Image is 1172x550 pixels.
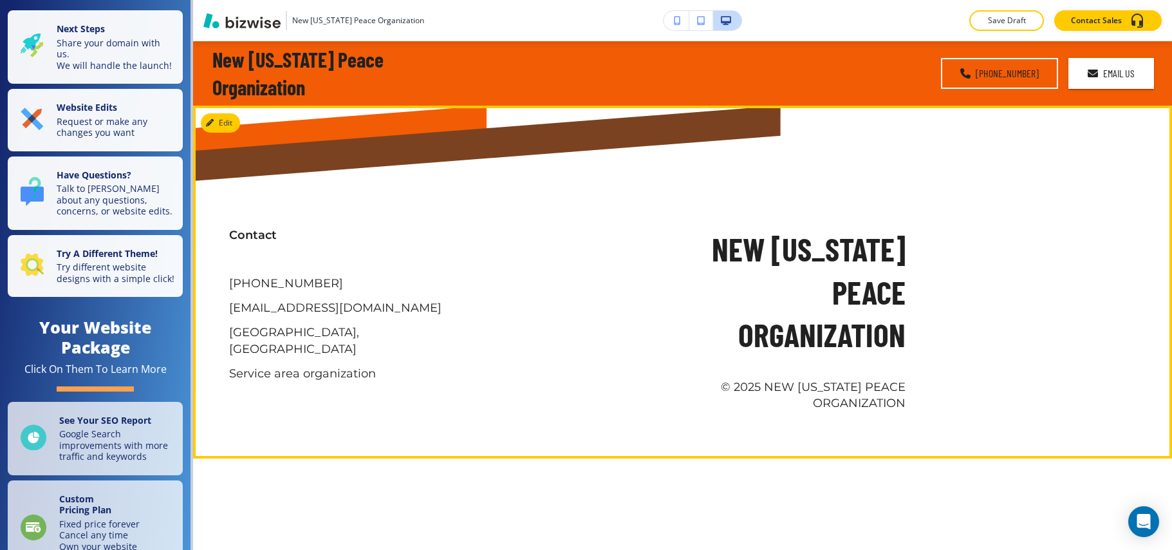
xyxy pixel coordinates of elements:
strong: Website Edits [57,101,117,113]
button: Website EditsRequest or make any changes you want [8,89,183,151]
p: Share your domain with us. We will handle the launch! [57,37,175,71]
button: Next StepsShare your domain with us.We will handle the launch! [8,10,183,84]
button: Save Draft [969,10,1044,31]
p: Contact Sales [1071,15,1122,26]
a: [PHONE_NUMBER] [941,58,1058,89]
div: Click On Them To Learn More [24,363,167,376]
p: Save Draft [986,15,1027,26]
p: Try different website designs with a simple click! [57,261,175,284]
strong: Try A Different Theme! [57,247,158,260]
button: Have Questions?Talk to [PERSON_NAME] about any questions, concerns, or website edits. [8,156,183,230]
strong: See Your SEO Report [59,414,151,426]
h4: Your Website Package [8,318,183,357]
strong: Next Steps [57,23,105,35]
a: See Your SEO ReportGoogle Search improvements with more traffic and keywords [8,402,183,475]
p: Request or make any changes you want [57,116,175,138]
p: Google Search improvements with more traffic and keywords [59,428,175,462]
img: Bizwise Logo [203,13,281,28]
a: Email Us [1068,58,1154,89]
a: [EMAIL_ADDRESS][DOMAIN_NAME] [229,300,442,317]
button: Try A Different Theme!Try different website designs with a simple click! [8,235,183,298]
p: Talk to [PERSON_NAME] about any questions, concerns, or website edits. [57,183,175,217]
button: Contact Sales [1054,10,1162,31]
p: Service area organization [229,366,376,383]
strong: Custom Pricing Plan [59,493,111,517]
strong: Contact [229,228,277,242]
h4: New [US_STATE] Peace Organization [212,46,420,100]
button: Edit [201,113,240,133]
h3: New [US_STATE] Peace Organization [292,15,424,26]
a: [GEOGRAPHIC_DATA], [GEOGRAPHIC_DATA] [229,325,444,358]
h3: New [US_STATE] Peace Organization [691,227,906,356]
p: © 2025 New [US_STATE] Peace Organization [691,379,906,413]
button: New [US_STATE] Peace Organization [203,11,424,30]
strong: Have Questions? [57,169,131,181]
a: [PHONE_NUMBER] [229,276,343,292]
div: Open Intercom Messenger [1128,506,1159,537]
